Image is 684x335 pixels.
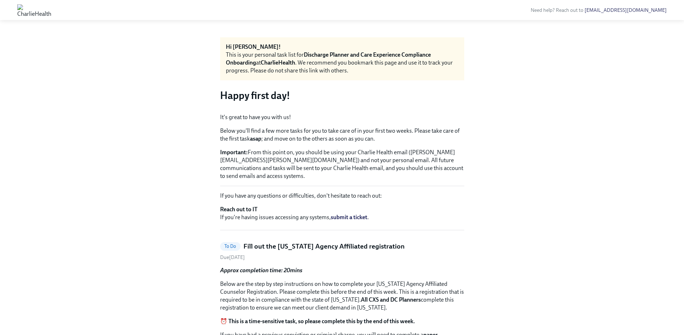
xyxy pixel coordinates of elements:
a: [EMAIL_ADDRESS][DOMAIN_NAME] [585,7,667,13]
img: CharlieHealth [17,4,51,16]
strong: Reach out to IT [220,206,257,213]
p: It's great to have you with us! [220,113,464,121]
strong: Hi [PERSON_NAME]! [226,43,281,50]
a: To DoFill out the [US_STATE] Agency Affiliated registrationDue[DATE] [220,242,464,261]
h3: Happy first day! [220,89,464,102]
span: Need help? Reach out to [531,7,667,13]
strong: asap [250,135,261,142]
p: If you have any questions or difficulties, don't hesitate to reach out: [220,192,464,200]
strong: Discharge Planner and Care Experience Compliance Onboarding [226,51,431,66]
strong: ⏰ This is a time-sensitive task, so please complete this by the end of this week. [220,318,415,325]
strong: Important: [220,149,248,156]
p: If you're having issues accessing any systems, . [220,206,464,221]
span: Thursday, September 18th 2025, 9:00 am [220,254,245,260]
a: submit a ticket [331,214,367,221]
strong: All CXS and DC Planners [361,296,421,303]
span: To Do [220,244,241,249]
p: From this point on, you should be using your Charlie Health email ([PERSON_NAME][EMAIL_ADDRESS][P... [220,148,464,180]
h5: Fill out the [US_STATE] Agency Affiliated registration [243,242,405,251]
p: Below you'll find a few more tasks for you to take care of in your first two weeks. Please take c... [220,127,464,143]
div: This is your personal task list for at . We recommend you bookmark this page and use it to track ... [226,51,459,75]
p: Below are the step by step instructions on how to complete your [US_STATE] Agency Affiliated Coun... [220,280,464,312]
strong: CharlieHealth [261,59,295,66]
strong: Approx completion time: 20mins [220,267,302,274]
